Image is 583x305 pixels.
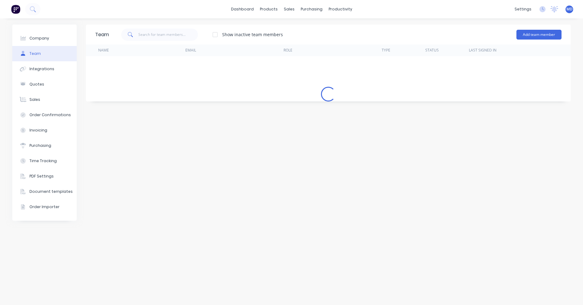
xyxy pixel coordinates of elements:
[29,112,71,118] div: Order Confirmations
[29,143,51,148] div: Purchasing
[29,204,60,210] div: Order Importer
[29,173,54,179] div: PDF Settings
[382,48,390,53] div: Type
[11,5,20,14] img: Factory
[98,48,109,53] div: Name
[326,5,355,14] div: productivity
[12,46,77,61] button: Team
[469,48,496,53] div: Last signed in
[425,48,439,53] div: Status
[298,5,326,14] div: purchasing
[29,66,54,72] div: Integrations
[12,92,77,107] button: Sales
[29,51,41,56] div: Team
[12,77,77,92] button: Quotes
[12,184,77,199] button: Document templates
[185,48,196,53] div: Email
[29,158,57,164] div: Time Tracking
[12,123,77,138] button: Invoicing
[95,31,109,38] div: Team
[138,29,198,41] input: Search for team members...
[12,153,77,169] button: Time Tracking
[12,107,77,123] button: Order Confirmations
[228,5,257,14] a: dashboard
[512,5,535,14] div: settings
[257,5,281,14] div: products
[12,31,77,46] button: Company
[566,6,573,12] span: MD
[29,189,73,194] div: Document templates
[222,31,283,38] div: Show inactive team members
[516,30,562,40] button: Add team member
[29,97,40,102] div: Sales
[29,128,47,133] div: Invoicing
[29,82,44,87] div: Quotes
[12,169,77,184] button: PDF Settings
[284,48,292,53] div: Role
[12,199,77,215] button: Order Importer
[29,36,49,41] div: Company
[12,138,77,153] button: Purchasing
[281,5,298,14] div: sales
[12,61,77,77] button: Integrations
